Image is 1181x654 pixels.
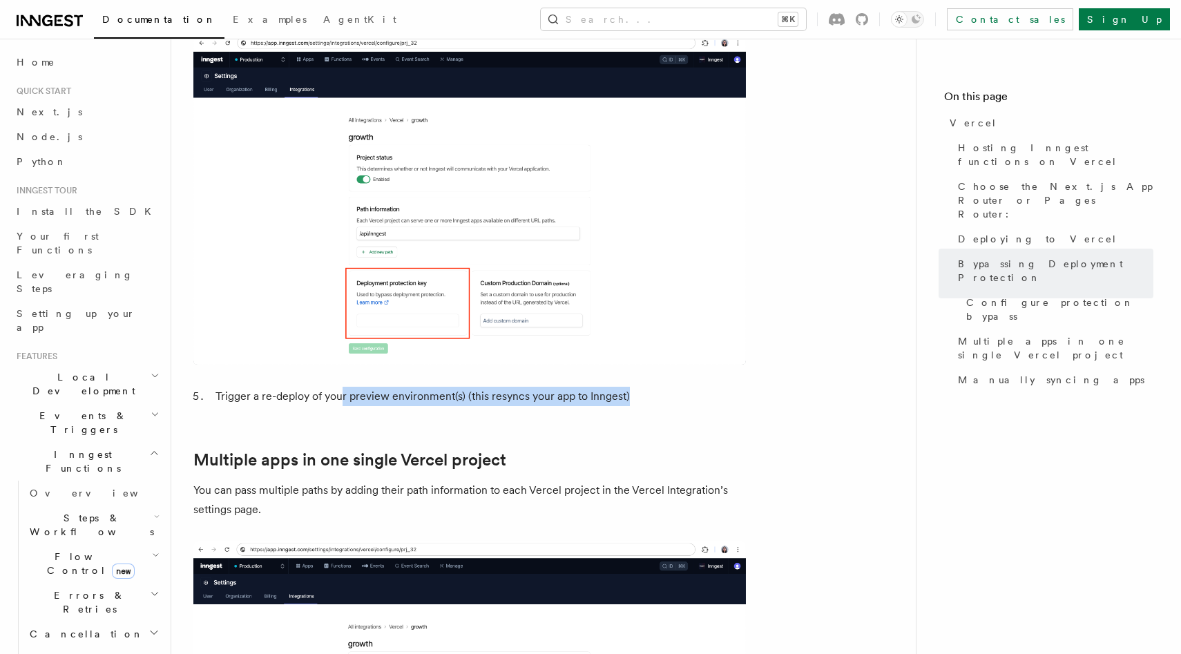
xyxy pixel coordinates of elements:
button: Search...⌘K [541,8,806,30]
img: A Vercel protection bypass secret added in the Inngest dashboard [193,35,746,365]
span: Quick start [11,86,71,97]
a: Multiple apps in one single Vercel project [952,329,1153,367]
span: Hosting Inngest functions on Vercel [958,141,1153,169]
span: Node.js [17,131,82,142]
a: Sign Up [1079,8,1170,30]
span: Deploying to Vercel [958,232,1117,246]
a: Home [11,50,162,75]
a: Contact sales [947,8,1073,30]
a: Setting up your app [11,301,162,340]
button: Flow Controlnew [24,544,162,583]
span: Python [17,156,67,167]
span: Flow Control [24,550,152,577]
span: Features [11,351,57,362]
span: Configure protection bypass [966,296,1153,323]
span: Steps & Workflows [24,511,154,539]
span: Inngest Functions [11,448,149,475]
a: Python [11,149,162,174]
span: Events & Triggers [11,409,151,436]
a: Overview [24,481,162,506]
a: Leveraging Steps [11,262,162,301]
a: Deploying to Vercel [952,227,1153,251]
span: Leveraging Steps [17,269,133,294]
span: Bypassing Deployment Protection [958,257,1153,285]
span: Manually syncing apps [958,373,1144,387]
a: Manually syncing apps [952,367,1153,392]
span: Home [17,55,55,69]
button: Steps & Workflows [24,506,162,544]
span: Choose the Next.js App Router or Pages Router: [958,180,1153,221]
button: Local Development [11,365,162,403]
li: Trigger a re-deploy of your preview environment(s) (this resyncs your app to Inngest) [211,387,746,406]
a: Documentation [94,4,224,39]
a: Next.js [11,99,162,124]
span: Examples [233,14,307,25]
a: Your first Functions [11,224,162,262]
a: Hosting Inngest functions on Vercel [952,135,1153,174]
h4: On this page [944,88,1153,110]
a: Multiple apps in one single Vercel project [193,450,506,470]
a: Install the SDK [11,199,162,224]
span: Setting up your app [17,308,135,333]
span: Local Development [11,370,151,398]
span: AgentKit [323,14,396,25]
p: You can pass multiple paths by adding their path information to each Vercel project in the Vercel... [193,481,746,519]
span: Multiple apps in one single Vercel project [958,334,1153,362]
button: Errors & Retries [24,583,162,622]
span: Your first Functions [17,231,99,256]
span: Install the SDK [17,206,160,217]
a: Bypassing Deployment Protection [952,251,1153,290]
button: Cancellation [24,622,162,646]
a: AgentKit [315,4,405,37]
span: Errors & Retries [24,588,150,616]
a: Node.js [11,124,162,149]
button: Toggle dark mode [891,11,924,28]
a: Configure protection bypass [961,290,1153,329]
a: Vercel [944,110,1153,135]
span: Next.js [17,106,82,117]
span: Vercel [950,116,997,130]
kbd: ⌘K [778,12,798,26]
button: Events & Triggers [11,403,162,442]
span: Overview [30,488,172,499]
a: Choose the Next.js App Router or Pages Router: [952,174,1153,227]
button: Inngest Functions [11,442,162,481]
span: new [112,564,135,579]
span: Inngest tour [11,185,77,196]
a: Examples [224,4,315,37]
span: Documentation [102,14,216,25]
span: Cancellation [24,627,144,641]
